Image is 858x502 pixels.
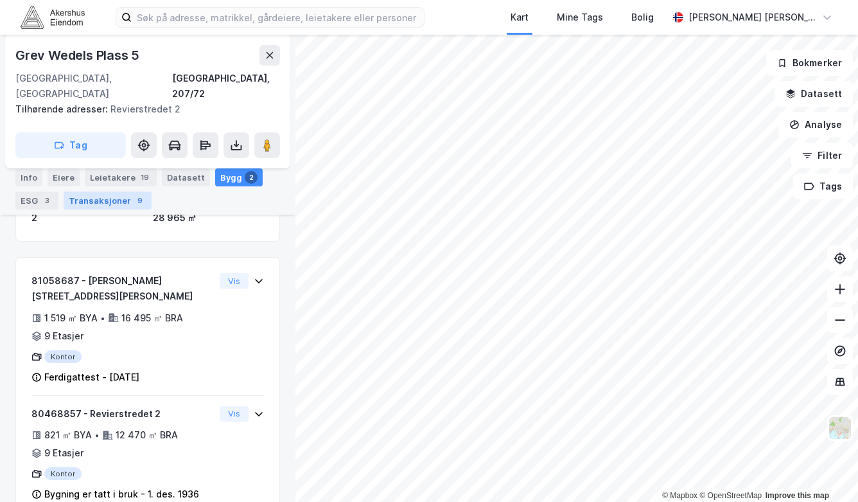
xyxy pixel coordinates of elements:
button: Bokmerker [766,50,853,76]
div: 821 ㎡ BYA [44,427,92,443]
a: Improve this map [766,491,829,500]
div: • [94,430,100,440]
div: 16 495 ㎡ BRA [121,310,183,326]
div: Ferdigattest - [DATE] [44,370,139,385]
a: Mapbox [662,491,697,500]
div: 12 470 ㎡ BRA [116,427,178,443]
div: Info [15,168,42,186]
iframe: Chat Widget [794,440,858,502]
div: Transaksjoner [64,192,152,210]
img: Z [828,416,852,440]
div: • [100,313,105,323]
div: 9 [134,194,146,207]
div: Bolig [631,10,654,25]
div: Kart [511,10,529,25]
div: Eiere [48,168,80,186]
div: 81058687 - [PERSON_NAME][STREET_ADDRESS][PERSON_NAME] [31,273,214,304]
div: 3 [40,194,53,207]
input: Søk på adresse, matrikkel, gårdeiere, leietakere eller personer [132,8,424,27]
button: Filter [791,143,853,168]
div: 19 [138,171,152,184]
button: Tag [15,132,126,158]
div: 9 Etasjer [44,328,83,344]
div: Mine Tags [557,10,603,25]
div: 28 965 ㎡ [153,210,264,226]
button: Vis [220,273,249,289]
div: [GEOGRAPHIC_DATA], 207/72 [172,71,280,102]
button: Vis [220,406,249,422]
img: akershus-eiendom-logo.9091f326c980b4bce74ccdd9f866810c.svg [21,6,85,28]
div: 1 519 ㎡ BYA [44,310,98,326]
div: 2 [245,171,258,184]
div: Bygning er tatt i bruk - 1. des. 1936 [44,487,199,502]
div: Bygg [215,168,263,186]
button: Datasett [775,81,853,107]
div: Revierstredet 2 [15,102,270,117]
div: [PERSON_NAME] [PERSON_NAME] [688,10,817,25]
a: OpenStreetMap [699,491,762,500]
div: Leietakere [85,168,157,186]
button: Tags [793,174,853,199]
div: Grev Wedels Plass 5 [15,45,142,66]
div: Kontrollprogram for chat [794,440,858,502]
div: 80468857 - Revierstredet 2 [31,406,214,422]
span: Tilhørende adresser: [15,103,110,114]
div: Datasett [162,168,210,186]
div: [GEOGRAPHIC_DATA], [GEOGRAPHIC_DATA] [15,71,172,102]
button: Analyse [778,112,853,138]
div: 2 [31,210,143,226]
div: 9 Etasjer [44,445,83,461]
div: ESG [15,192,58,210]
